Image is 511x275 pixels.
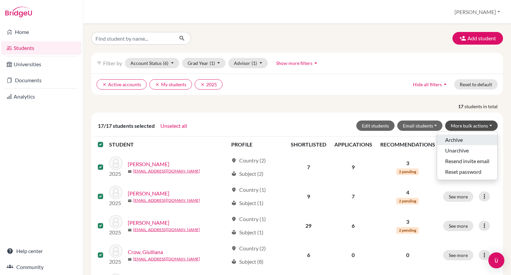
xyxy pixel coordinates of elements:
button: Resend invite email [437,156,497,166]
button: Advisor(1) [228,58,268,68]
button: Unarchive [437,145,497,156]
span: Show more filters [276,60,312,66]
span: location_on [231,216,237,222]
span: local_library [231,230,237,235]
button: Hide all filtersarrow_drop_up [407,79,454,90]
button: See more [443,250,473,260]
i: arrow_drop_up [442,81,448,88]
p: 2025 [109,199,122,207]
a: [EMAIL_ADDRESS][DOMAIN_NAME] [133,197,200,203]
th: STUDENT [109,137,227,152]
p: 0 [380,251,435,259]
th: SHORTLISTED [287,137,330,152]
td: 0 [330,240,376,270]
th: APPLICATIONS [330,137,376,152]
a: [PERSON_NAME] [128,189,169,197]
span: location_on [231,158,237,163]
span: location_on [231,246,237,251]
td: 7 [330,182,376,211]
p: 3 [380,159,435,167]
span: local_library [231,259,237,264]
div: Country (2) [231,156,266,164]
a: [PERSON_NAME] [128,160,169,168]
span: 17/17 students selected [98,122,155,130]
div: Subject (8) [231,258,263,266]
div: Subject (1) [231,199,263,207]
span: mail [128,199,132,203]
button: See more [443,221,473,231]
p: 2025 [109,258,122,266]
button: Reset to default [454,79,498,90]
th: PROFILE [227,137,287,152]
div: Country (1) [231,215,266,223]
button: clearActive accounts [96,79,147,90]
i: arrow_drop_up [312,60,319,66]
span: mail [128,228,132,232]
div: Subject (1) [231,228,263,236]
i: filter_list [96,60,102,66]
p: 4 [380,188,435,196]
td: 9 [330,152,376,182]
a: [EMAIL_ADDRESS][DOMAIN_NAME] [133,227,200,233]
a: [EMAIL_ADDRESS][DOMAIN_NAME] [133,256,200,262]
i: clear [102,82,107,87]
button: Email students [397,121,443,131]
a: Help center [1,244,82,258]
input: Find student by name... [91,32,174,45]
span: students in total [464,103,503,110]
span: (1) [210,60,215,66]
span: location_on [231,187,237,192]
th: RECOMMENDATIONS [376,137,439,152]
a: Crow, Giulliana [128,248,163,256]
button: See more [443,191,473,202]
span: 2 pending [396,198,419,204]
div: Country (1) [231,186,266,194]
img: Arcos, Ivanna [109,186,122,199]
i: clear [155,82,160,87]
span: local_library [231,171,237,176]
button: clearMy students [149,79,192,90]
span: (6) [163,60,168,66]
a: [EMAIL_ADDRESS][DOMAIN_NAME] [133,168,200,174]
td: 9 [287,182,330,211]
span: 2 pending [396,227,419,234]
img: Crow, Giulliana [109,244,122,258]
td: 29 [287,211,330,240]
div: Subject (2) [231,170,263,178]
div: Country (2) [231,244,266,252]
a: Home [1,25,82,39]
img: Bridge-U [5,7,32,17]
span: 2 pending [396,168,419,175]
button: Show more filtersarrow_drop_up [270,58,325,68]
button: Unselect all [160,122,187,130]
img: Arcos, Daniela [109,156,122,170]
span: mail [128,257,132,261]
span: (1) [252,60,257,66]
p: 2025 [109,170,122,178]
div: Open Intercom Messenger [488,252,504,268]
button: Reset password [437,166,497,177]
span: mail [128,169,132,173]
td: 6 [287,240,330,270]
a: Universities [1,58,82,71]
p: 2025 [109,228,122,236]
strong: 17 [458,103,464,110]
span: local_library [231,200,237,206]
a: [PERSON_NAME] [128,219,169,227]
img: CAMACHO, DARLET [109,215,122,228]
button: Archive [437,135,497,145]
button: Edit students [356,121,395,131]
button: Account Status(6) [125,58,179,68]
button: clear2025 [195,79,223,90]
ul: More bulk actions [437,132,498,180]
p: 3 [380,218,435,226]
a: Documents [1,74,82,87]
td: 7 [287,152,330,182]
button: [PERSON_NAME] [451,6,503,18]
a: Community [1,260,82,274]
button: Grad Year(1) [182,58,226,68]
i: clear [200,82,205,87]
span: Filter by [103,60,122,66]
a: Analytics [1,90,82,103]
td: 6 [330,211,376,240]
